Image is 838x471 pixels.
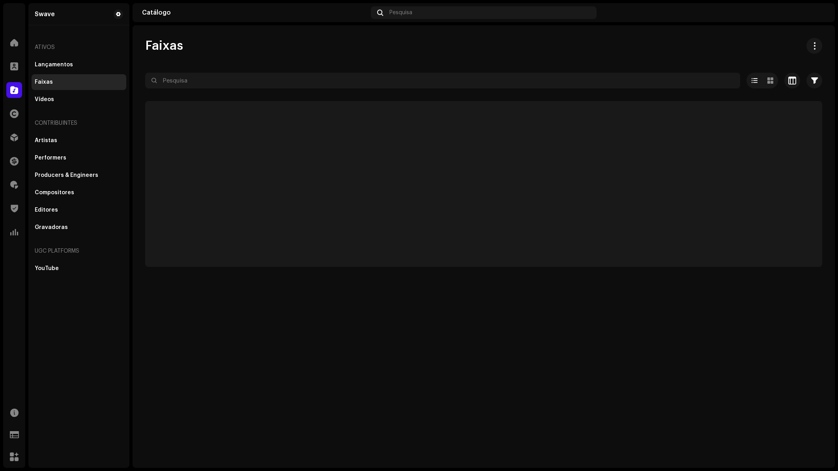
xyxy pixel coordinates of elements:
[35,79,53,85] div: Faixas
[32,150,126,166] re-m-nav-item: Performers
[35,224,68,231] div: Gravadoras
[32,57,126,73] re-m-nav-item: Lançamentos
[32,133,126,148] re-m-nav-item: Artistas
[35,172,98,178] div: Producers & Engineers
[145,38,183,54] span: Faixas
[813,6,825,19] img: c3ace681-228d-4631-9f26-36716aff81b7
[35,11,55,17] div: Swave
[35,190,74,196] div: Compositores
[35,207,58,213] div: Editores
[32,202,126,218] re-m-nav-item: Editores
[142,9,368,16] div: Catálogo
[32,220,126,235] re-m-nav-item: Gravadoras
[32,261,126,276] re-m-nav-item: YouTube
[32,74,126,90] re-m-nav-item: Faixas
[32,114,126,133] re-a-nav-header: Contribuintes
[32,185,126,201] re-m-nav-item: Compositores
[35,137,57,144] div: Artistas
[32,92,126,107] re-m-nav-item: Vídeos
[35,96,54,103] div: Vídeos
[35,62,73,68] div: Lançamentos
[389,9,412,16] span: Pesquisa
[35,155,66,161] div: Performers
[32,38,126,57] re-a-nav-header: Ativos
[32,242,126,261] re-a-nav-header: UGC Platforms
[35,265,59,272] div: YouTube
[145,73,740,88] input: Pesquisa
[32,167,126,183] re-m-nav-item: Producers & Engineers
